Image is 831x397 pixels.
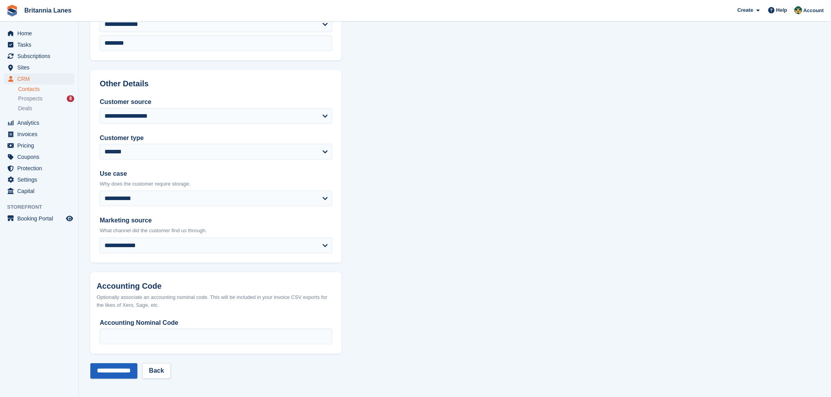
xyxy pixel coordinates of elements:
[17,51,64,62] span: Subscriptions
[4,213,74,224] a: menu
[17,117,64,128] span: Analytics
[794,6,802,14] img: Nathan Kellow
[100,227,332,235] p: What channel did the customer find us through.
[17,140,64,151] span: Pricing
[18,105,32,112] span: Deals
[100,133,332,143] label: Customer type
[17,174,64,185] span: Settings
[17,73,64,84] span: CRM
[776,6,787,14] span: Help
[18,95,74,103] a: Prospects 8
[100,169,332,178] label: Use case
[4,39,74,50] a: menu
[4,62,74,73] a: menu
[4,28,74,39] a: menu
[4,174,74,185] a: menu
[4,51,74,62] a: menu
[7,203,78,211] span: Storefront
[4,151,74,162] a: menu
[97,293,335,309] div: Optionally associate an accounting nominal code. This will be included in your invoice CSV export...
[4,117,74,128] a: menu
[17,62,64,73] span: Sites
[100,318,332,328] label: Accounting Nominal Code
[100,79,332,88] h2: Other Details
[65,214,74,223] a: Preview store
[18,86,74,93] a: Contacts
[804,7,824,15] span: Account
[17,129,64,140] span: Invoices
[4,129,74,140] a: menu
[142,363,170,379] a: Back
[17,39,64,50] span: Tasks
[4,163,74,174] a: menu
[738,6,753,14] span: Create
[67,95,74,102] div: 8
[17,28,64,39] span: Home
[100,216,332,225] label: Marketing source
[18,95,42,102] span: Prospects
[18,104,74,113] a: Deals
[6,5,18,16] img: stora-icon-8386f47178a22dfd0bd8f6a31ec36ba5ce8667c1dd55bd0f319d3a0aa187defe.svg
[17,186,64,197] span: Capital
[97,282,335,291] h2: Accounting Code
[4,186,74,197] a: menu
[4,73,74,84] a: menu
[100,97,332,107] label: Customer source
[100,180,332,188] p: Why does the customer require storage.
[17,151,64,162] span: Coupons
[21,4,75,17] a: Britannia Lanes
[4,140,74,151] a: menu
[17,213,64,224] span: Booking Portal
[17,163,64,174] span: Protection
